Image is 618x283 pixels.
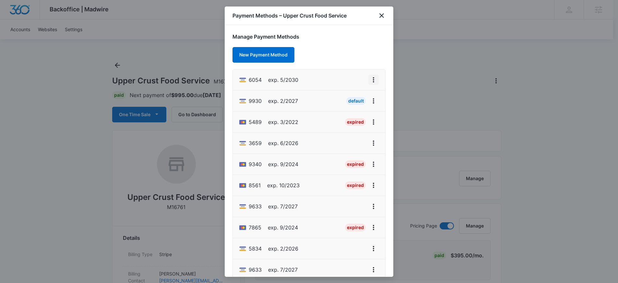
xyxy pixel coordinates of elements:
[268,76,298,84] span: exp. 5/2030
[368,222,379,233] button: View More
[249,203,262,210] span: Visa ending with
[232,12,347,19] h1: Payment Methods – Upper Crust Food Service
[249,76,262,84] span: Visa ending with
[368,243,379,254] button: View More
[249,266,262,274] span: Visa ending with
[378,12,386,19] button: close
[249,245,262,252] span: Visa ending with
[268,160,298,168] span: exp. 9/2024
[268,97,298,105] span: exp. 2/2027
[268,224,298,231] span: exp. 9/2024
[368,117,379,127] button: View More
[249,224,261,231] span: Mastercard ending with
[268,118,298,126] span: exp. 3/2022
[268,139,298,147] span: exp. 6/2026
[345,160,366,168] div: Expired
[368,138,379,148] button: View More
[267,181,300,189] span: exp. 10/2023
[249,160,262,168] span: Mastercard ending with
[368,180,379,191] button: View More
[268,245,298,252] span: exp. 2/2026
[232,47,294,63] button: New Payment Method
[368,96,379,106] button: View More
[249,97,262,105] span: Visa ending with
[346,97,366,105] div: Default
[345,224,366,231] div: Expired
[368,201,379,212] button: View More
[345,181,366,189] div: Expired
[249,181,261,189] span: Mastercard ending with
[232,33,386,41] h1: Manage Payment Methods
[368,265,379,275] button: View More
[268,266,298,274] span: exp. 7/2027
[249,118,262,126] span: Mastercard ending with
[345,118,366,126] div: Expired
[368,159,379,169] button: View More
[249,139,262,147] span: Visa ending with
[268,203,298,210] span: exp. 7/2027
[368,75,379,85] button: View More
